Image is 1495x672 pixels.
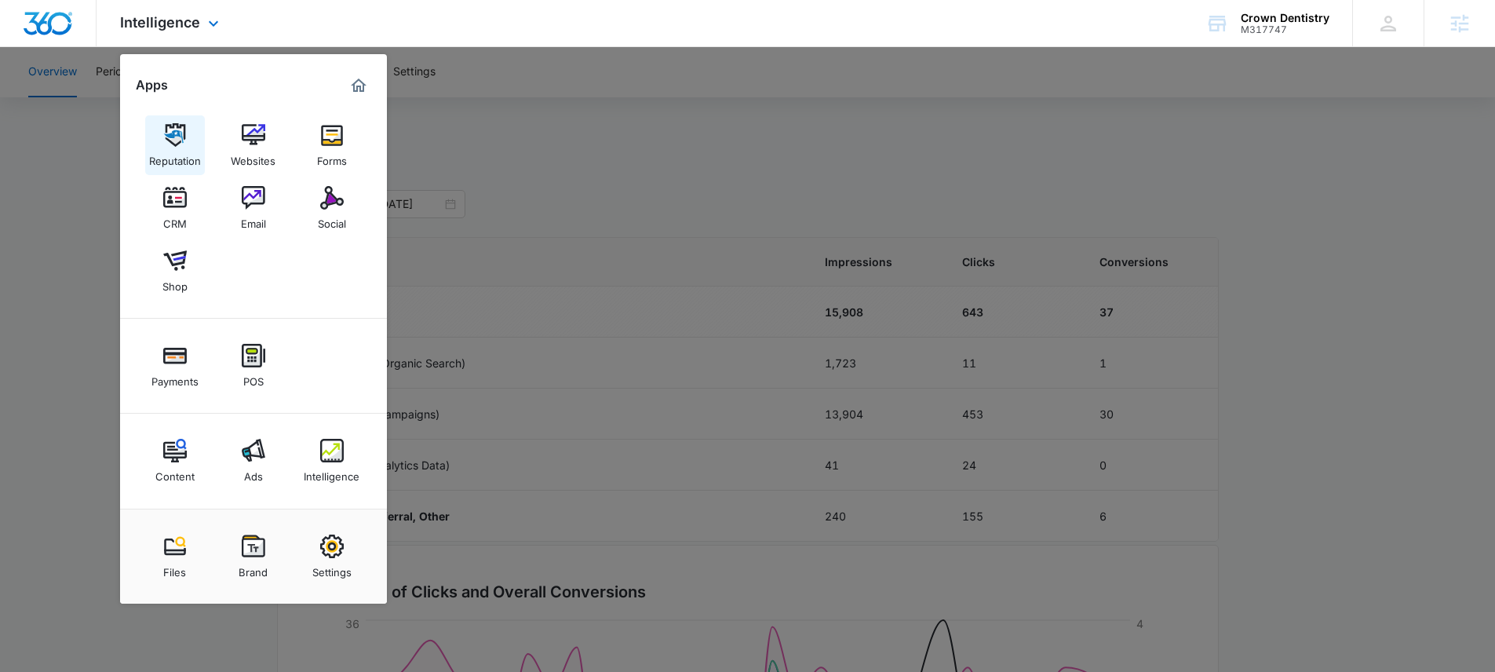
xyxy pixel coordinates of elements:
a: Intelligence [302,431,362,491]
div: Settings [312,558,352,579]
div: Shop [162,272,188,293]
img: tab_domain_overview_orange.svg [42,91,55,104]
a: CRM [145,178,205,238]
div: Keywords by Traffic [173,93,264,103]
div: CRM [163,210,187,230]
div: Ads [244,462,263,483]
a: Files [145,527,205,586]
a: Payments [145,336,205,396]
h2: Apps [136,78,168,93]
div: Domain: [DOMAIN_NAME] [41,41,173,53]
a: Email [224,178,283,238]
a: POS [224,336,283,396]
img: tab_keywords_by_traffic_grey.svg [156,91,169,104]
a: Reputation [145,115,205,175]
div: Payments [151,367,199,388]
a: Brand [224,527,283,586]
div: v 4.0.25 [44,25,77,38]
div: Websites [231,147,275,167]
a: Forms [302,115,362,175]
div: POS [243,367,264,388]
a: Settings [302,527,362,586]
div: account name [1241,12,1329,24]
a: Websites [224,115,283,175]
img: logo_orange.svg [25,25,38,38]
a: Shop [145,241,205,301]
div: Email [241,210,266,230]
div: account id [1241,24,1329,35]
a: Ads [224,431,283,491]
a: Marketing 360® Dashboard [346,73,371,98]
div: Brand [239,558,268,579]
div: Content [155,462,195,483]
a: Social [302,178,362,238]
span: Intelligence [120,14,200,31]
div: Intelligence [304,462,359,483]
div: Forms [317,147,347,167]
img: website_grey.svg [25,41,38,53]
div: Reputation [149,147,201,167]
a: Content [145,431,205,491]
div: Domain Overview [60,93,140,103]
div: Files [163,558,186,579]
div: Social [318,210,346,230]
